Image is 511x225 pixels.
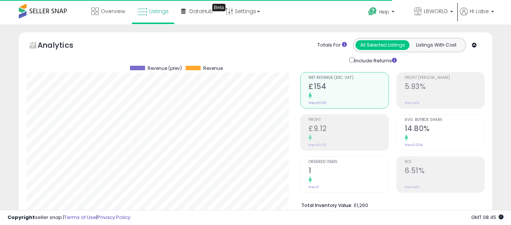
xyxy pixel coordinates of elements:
small: Prev: N/A [405,101,419,105]
strong: Copyright [8,214,35,221]
span: Hi Labe [470,8,489,15]
small: Prev: £0.00 [308,143,327,147]
span: Listings [149,8,169,15]
h5: Analytics [38,40,88,52]
span: ROI [405,160,484,164]
a: Help [362,1,407,24]
span: Profit [PERSON_NAME] [405,76,484,80]
div: seller snap | | [8,214,130,221]
h2: 1 [308,166,388,177]
a: Privacy Policy [97,214,130,221]
span: Revenue (prev) [148,66,182,71]
i: Get Help [368,7,377,16]
span: 2025-10-9 08:45 GMT [471,214,503,221]
li: £1,260 [301,200,479,209]
div: Totals For [317,42,347,49]
span: LBWORLD [424,8,448,15]
div: Tooltip anchor [212,4,225,11]
h2: £9.12 [308,124,388,134]
small: Prev: 0 [308,185,319,189]
span: Revenue [203,66,223,71]
button: All Selected Listings [355,40,410,50]
a: Terms of Use [64,214,96,221]
h2: 6.51% [405,166,484,177]
span: Profit [308,118,388,122]
h2: £154 [308,82,388,92]
h2: 14.80% [405,124,484,134]
span: Net Revenue (Exc. VAT) [308,76,388,80]
div: Include Returns [344,56,406,65]
span: DataHub [189,8,213,15]
small: Prev: £0.00 [308,101,327,105]
small: Prev: N/A [405,185,419,189]
span: Help [379,9,389,15]
b: Total Inventory Value: [301,202,352,208]
h2: 5.93% [405,82,484,92]
small: Prev: 0.00% [405,143,423,147]
button: Listings With Cost [409,40,463,50]
span: Avg. Buybox Share [405,118,484,122]
span: Overview [101,8,125,15]
span: Ordered Items [308,160,388,164]
a: Hi Labe [460,8,494,24]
